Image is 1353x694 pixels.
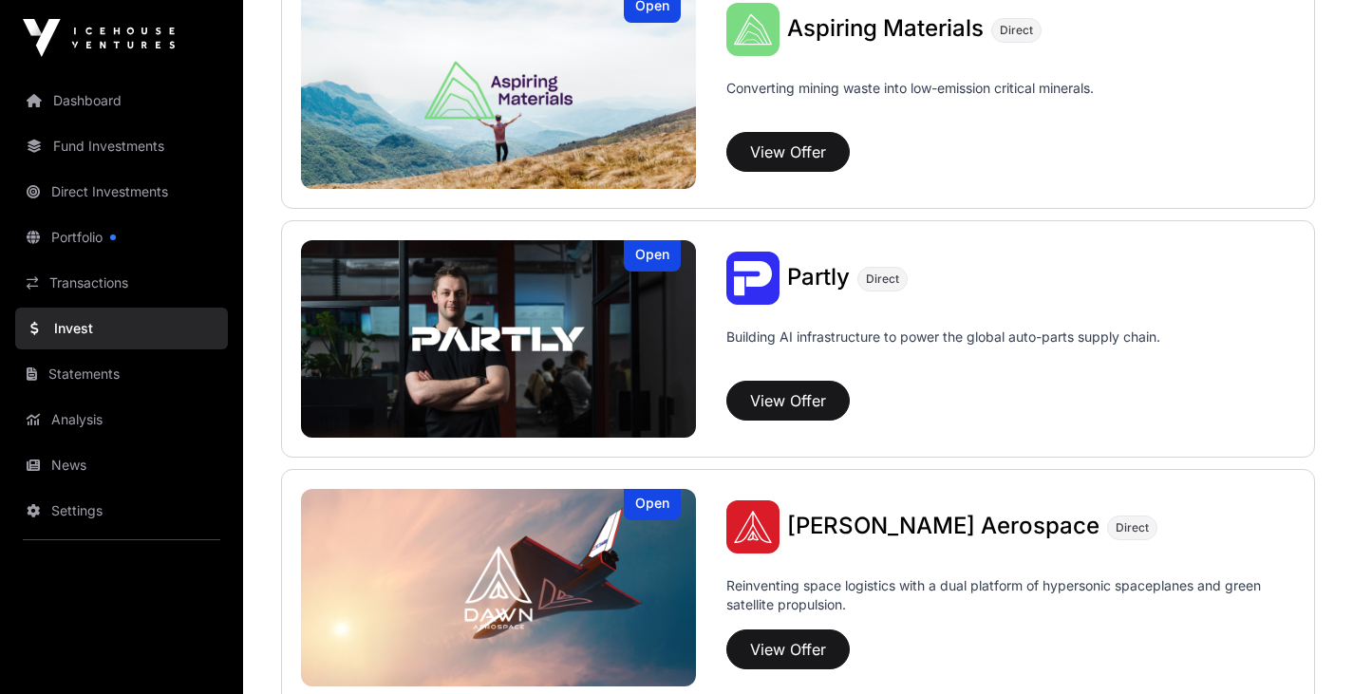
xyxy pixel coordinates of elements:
a: [PERSON_NAME] Aerospace [787,515,1099,539]
a: Analysis [15,399,228,441]
span: Partly [787,263,850,291]
img: Aspiring Materials [726,3,780,56]
a: Dashboard [15,80,228,122]
a: Direct Investments [15,171,228,213]
button: View Offer [726,629,850,669]
a: Fund Investments [15,125,228,167]
img: Dawn Aerospace [301,489,696,686]
a: PartlyOpen [301,240,696,438]
img: Icehouse Ventures Logo [23,19,175,57]
a: Portfolio [15,216,228,258]
img: Partly [301,240,696,438]
span: Direct [866,272,899,287]
div: Open [624,489,681,520]
p: Building AI infrastructure to power the global auto-parts supply chain. [726,328,1160,373]
a: Transactions [15,262,228,304]
div: Open [624,240,681,272]
a: Dawn AerospaceOpen [301,489,696,686]
img: Partly [726,252,780,305]
a: Aspiring Materials [787,17,984,42]
span: Direct [1000,23,1033,38]
span: [PERSON_NAME] Aerospace [787,512,1099,539]
a: Partly [787,266,850,291]
button: View Offer [726,132,850,172]
p: Converting mining waste into low-emission critical minerals. [726,79,1094,124]
a: Invest [15,308,228,349]
a: Statements [15,353,228,395]
iframe: Chat Widget [1258,603,1353,694]
a: News [15,444,228,486]
img: Dawn Aerospace [726,500,780,553]
span: Direct [1116,520,1149,535]
button: View Offer [726,381,850,421]
span: Aspiring Materials [787,14,984,42]
a: Settings [15,490,228,532]
p: Reinventing space logistics with a dual platform of hypersonic spaceplanes and green satellite pr... [726,576,1295,622]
